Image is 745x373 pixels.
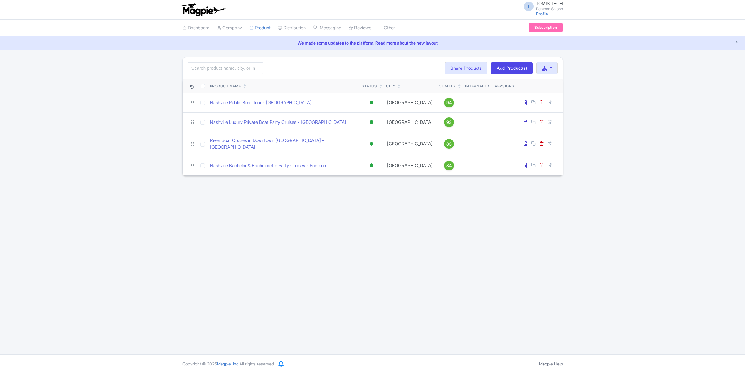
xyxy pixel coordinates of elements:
[462,79,493,93] th: Internal ID
[386,84,395,89] div: City
[445,62,487,74] a: Share Products
[210,99,311,106] a: Nashville Public Boat Tour - [GEOGRAPHIC_DATA]
[368,161,374,170] div: Active
[179,3,226,16] img: logo-ab69f6fb50320c5b225c76a69d11143b.png
[439,98,459,107] a: 94
[539,361,563,366] a: Magpie Help
[446,141,452,147] span: 83
[446,99,452,106] span: 94
[210,137,357,151] a: River Boat Cruises in Downtown [GEOGRAPHIC_DATA] - [GEOGRAPHIC_DATA]
[536,7,563,11] small: Pontoon Saloon
[249,20,271,36] a: Product
[368,98,374,107] div: Active
[217,361,239,366] span: Magpie, Inc.
[446,119,452,126] span: 93
[182,20,210,36] a: Dashboard
[439,161,459,170] a: 84
[378,20,395,36] a: Other
[188,62,263,74] input: Search product name, city, or interal id
[439,139,459,149] a: 83
[384,112,436,132] td: [GEOGRAPHIC_DATA]
[384,93,436,112] td: [GEOGRAPHIC_DATA]
[313,20,341,36] a: Messaging
[384,132,436,156] td: [GEOGRAPHIC_DATA]
[217,20,242,36] a: Company
[446,162,452,169] span: 84
[179,361,278,367] div: Copyright © 2025 All rights reserved.
[520,1,563,11] a: T TOMIS TECH Pontoon Saloon
[4,40,741,46] a: We made some updates to the platform. Read more about the new layout
[439,84,456,89] div: Quality
[529,23,563,32] a: Subscription
[492,79,517,93] th: Versions
[491,62,533,74] a: Add Product(s)
[384,156,436,175] td: [GEOGRAPHIC_DATA]
[349,20,371,36] a: Reviews
[210,119,346,126] a: Nashville Luxury Private Boat Party Cruises - [GEOGRAPHIC_DATA]
[362,84,377,89] div: Status
[734,39,739,46] button: Close announcement
[210,162,330,169] a: Nashville Bachelor & Bachelorette Party Cruises - Pontoon...
[210,84,241,89] div: Product Name
[536,1,563,6] span: TOMIS TECH
[439,117,459,127] a: 93
[524,2,534,11] span: T
[368,118,374,127] div: Active
[278,20,306,36] a: Distribution
[368,140,374,148] div: Active
[536,11,548,16] a: Profile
